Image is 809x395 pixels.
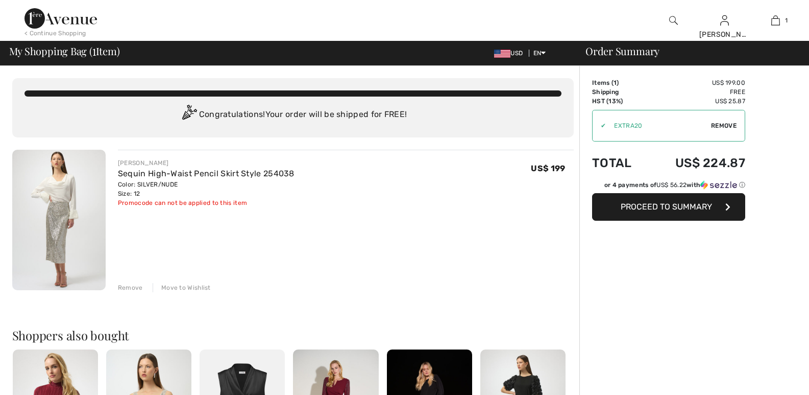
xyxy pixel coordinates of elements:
td: Total [592,146,647,180]
div: < Continue Shopping [24,29,86,38]
span: EN [533,50,546,57]
span: Remove [711,121,737,130]
td: US$ 199.00 [647,78,745,87]
td: Shipping [592,87,647,97]
img: search the website [669,14,678,27]
div: Promocode can not be applied to this item [118,198,295,207]
div: [PERSON_NAME] [118,158,295,168]
img: US Dollar [494,50,510,58]
a: Sequin High-Waist Pencil Skirt Style 254038 [118,169,295,178]
div: Order Summary [573,46,803,56]
td: Free [647,87,745,97]
span: My Shopping Bag ( Item) [9,46,120,56]
div: Congratulations! Your order will be shipped for FREE! [24,105,561,125]
span: USD [494,50,527,57]
td: HST (13%) [592,97,647,106]
div: Move to Wishlist [153,283,211,292]
h2: Shoppers also bought [12,329,574,341]
div: Color: SILVER/NUDE Size: 12 [118,180,295,198]
span: Proceed to Summary [621,202,712,212]
td: US$ 224.87 [647,146,745,180]
td: Items ( ) [592,78,647,87]
img: Congratulation2.svg [179,105,199,125]
span: US$ 199 [531,164,565,173]
a: Sign In [720,15,729,25]
img: My Info [720,14,729,27]
div: or 4 payments of with [604,180,745,190]
img: 1ère Avenue [24,8,97,29]
div: Remove [118,283,143,292]
div: [PERSON_NAME] [699,29,749,40]
div: ✔ [593,121,606,130]
span: 1 [92,43,96,57]
a: 1 [750,14,800,27]
input: Promo code [606,110,711,141]
span: 1 [785,16,788,25]
td: US$ 25.87 [647,97,745,106]
img: My Bag [771,14,780,27]
span: 1 [614,79,617,86]
div: or 4 payments ofUS$ 56.22withSezzle Click to learn more about Sezzle [592,180,745,193]
button: Proceed to Summary [592,193,745,221]
img: Sequin High-Waist Pencil Skirt Style 254038 [12,150,106,290]
img: Sezzle [700,180,737,190]
span: US$ 56.22 [656,181,687,189]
